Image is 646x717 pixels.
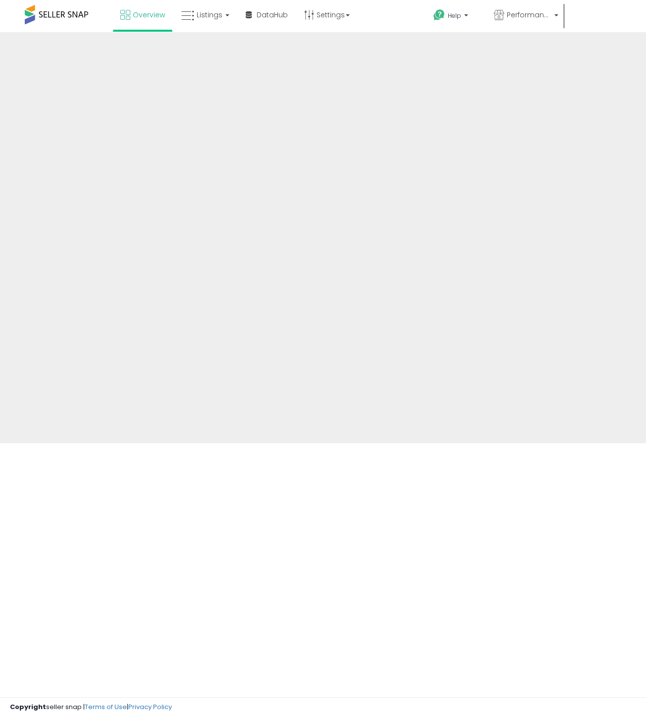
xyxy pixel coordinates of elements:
span: DataHub [257,10,288,20]
i: Get Help [433,9,445,21]
span: Performance Central [507,10,551,20]
span: Overview [133,10,165,20]
a: Help [426,1,485,32]
span: Listings [197,10,222,20]
span: Help [448,11,461,20]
